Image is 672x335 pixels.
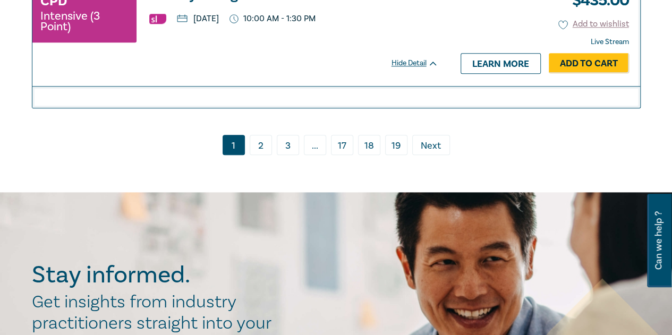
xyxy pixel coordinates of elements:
a: 1 [223,135,245,155]
a: 17 [331,135,353,155]
span: Next [421,139,441,153]
a: 18 [358,135,380,155]
a: Add to Cart [549,53,629,73]
small: Intensive (3 Point) [40,11,129,32]
span: Can we help ? [653,200,664,281]
a: Learn more [461,53,541,73]
p: [DATE] [177,14,219,23]
span: ... [304,135,326,155]
a: Next [412,135,450,155]
a: 2 [250,135,272,155]
h2: Stay informed. [32,261,283,289]
a: 19 [385,135,407,155]
div: Hide Detail [392,58,450,68]
button: Add to wishlist [558,18,629,30]
a: 3 [277,135,299,155]
img: Substantive Law [149,14,166,24]
p: 10:00 AM - 1:30 PM [229,14,316,24]
strong: Live Stream [591,37,629,47]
